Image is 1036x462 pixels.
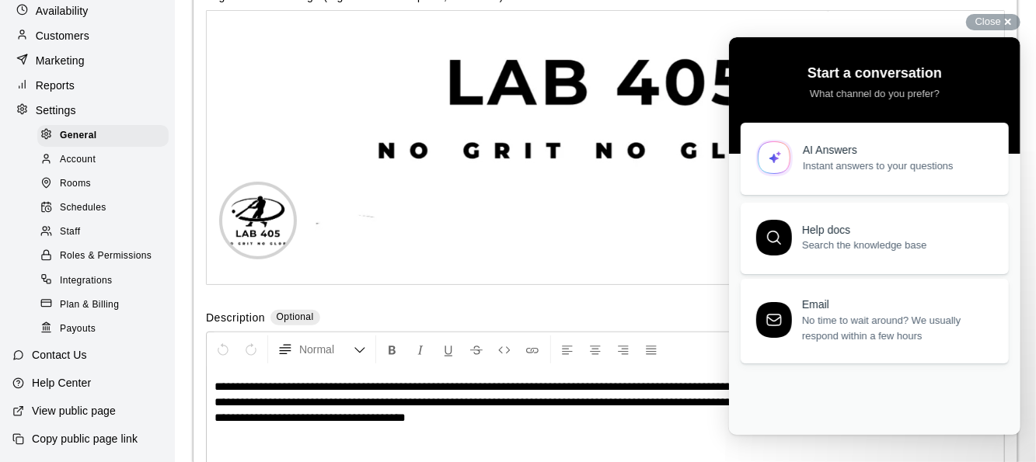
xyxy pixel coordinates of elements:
span: Account [60,152,96,168]
a: Payouts [37,317,175,341]
a: Reports [12,74,162,97]
div: Roles & Permissions [37,245,169,267]
span: General [60,128,97,144]
a: Schedules [37,196,175,221]
span: Integrations [60,273,113,289]
button: Format Underline [435,335,462,363]
label: Description [206,310,265,328]
button: Formatting Options [271,335,372,363]
div: Integrations [37,270,169,292]
a: Integrations [37,269,175,293]
a: Marketing [12,49,162,72]
button: Format Strikethrough [463,335,490,363]
p: View public page [32,403,116,419]
div: Payouts [37,318,169,340]
span: Normal [299,342,354,357]
p: Marketing [36,53,85,68]
a: Customers [12,24,162,47]
div: Account [37,149,169,171]
a: Rooms [37,172,175,196]
button: Justify Align [638,335,665,363]
div: Schedules [37,197,169,219]
span: Close [975,16,1001,27]
a: General [37,123,175,148]
p: Reports [36,78,75,93]
span: Schedules [60,200,106,216]
div: Rooms [37,173,169,195]
a: Staff [37,221,175,245]
button: Center Align [582,335,609,363]
div: General [37,125,169,147]
button: Format Bold [379,335,406,363]
button: Format Italics [407,335,434,363]
div: Staff [37,221,169,243]
span: Roles & Permissions [60,248,152,264]
p: Settings [36,102,76,118]
a: Settings [12,99,162,122]
p: Customers [36,28,89,43]
a: Account [37,148,175,172]
div: Plan & Billing [37,294,169,316]
button: Insert Link [519,335,546,363]
p: Contact Us [32,347,87,363]
a: Roles & Permissions [37,245,175,269]
iframe: Help Scout Beacon - Live Chat, Contact Form, and Knowledge Base [729,37,1020,435]
p: Availability [36,3,89,19]
span: Optional [277,311,314,322]
span: Plan & Billing [60,297,119,313]
span: Staff [60,224,80,240]
button: Undo [210,335,236,363]
button: Insert Code [491,335,518,363]
p: Help Center [32,375,91,391]
p: Copy public page link [32,431,138,446]
span: Rooms [60,176,91,192]
button: Redo [238,335,264,363]
span: Payouts [60,321,96,337]
button: Close [966,14,1020,30]
button: Left Align [554,335,581,363]
a: Plan & Billing [37,293,175,317]
button: Right Align [610,335,637,363]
